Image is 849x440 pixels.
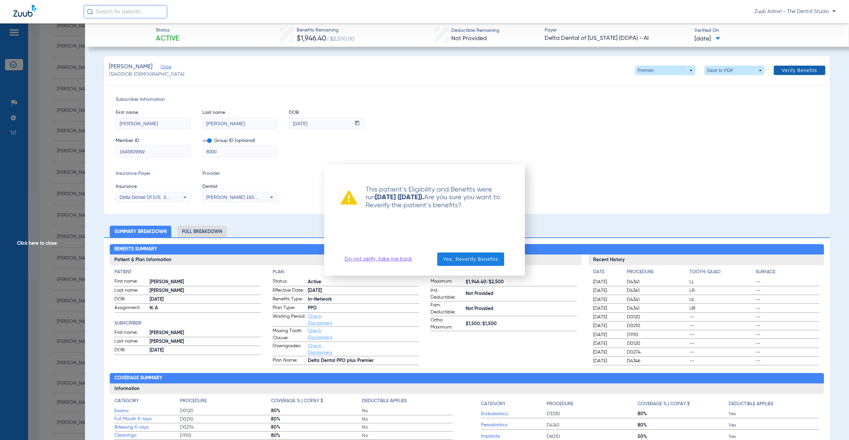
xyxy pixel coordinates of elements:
[341,190,357,205] img: warning already ran verification recently
[437,252,504,266] button: Yes, Reverify Benefits
[357,186,508,209] p: This patient’s Eligibility and Benefits were run Are you sure you want to Reverify the patient’s ...
[443,256,498,263] span: Yes, Reverify Benefits
[816,408,849,440] iframe: Chat Widget
[345,256,412,263] a: Do not verify, take me back
[375,194,424,201] strong: [DATE] ([DATE]).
